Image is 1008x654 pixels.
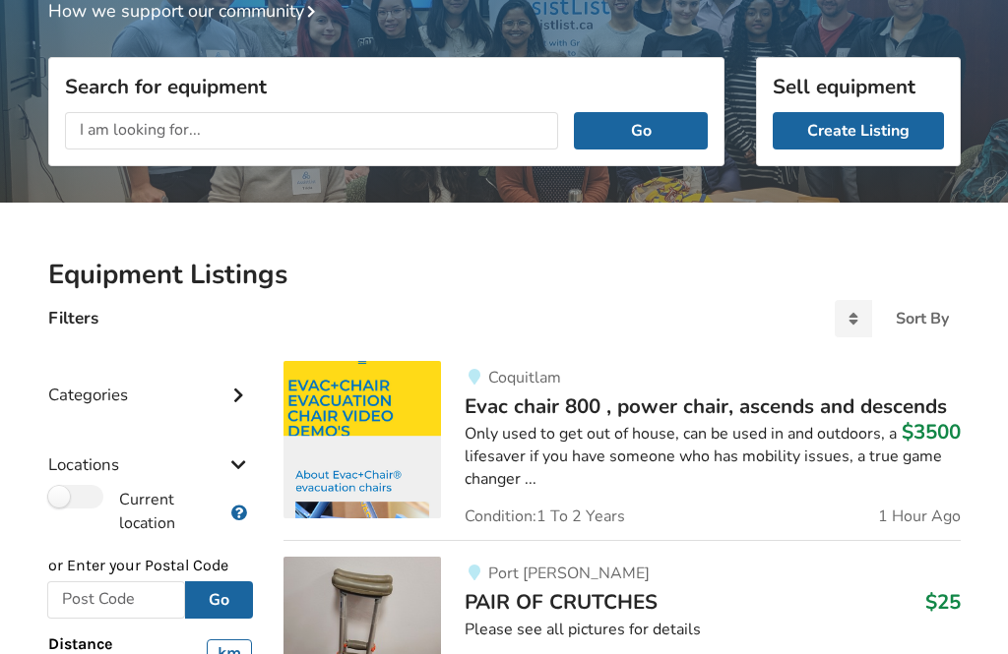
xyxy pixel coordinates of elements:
span: Coquitlam [488,367,561,388]
span: 1 Hour Ago [878,508,961,524]
p: or Enter your Postal Code [48,555,253,577]
span: Condition: 1 To 2 Years [465,508,625,524]
input: Post Code [47,581,186,619]
button: Go [574,112,707,149]
div: Categories [48,345,253,415]
span: PAIR OF CRUTCHES [465,588,658,616]
label: Current location [48,485,221,534]
span: Port [PERSON_NAME] [488,563,650,584]
h3: Sell equipment [773,74,944,99]
div: Only used to get out of house, can be used in and outdoors, a lifesaver if you have someone who h... [465,423,960,491]
a: Create Listing [773,112,944,149]
span: Evac chair 800 , power chair, ascends and descends [465,392,947,420]
div: Locations [48,415,253,485]
h2: Equipment Listings [48,258,961,292]
h4: Filters [48,307,98,329]
a: mobility-evac chair 800 , power chair, ascends and descendsCoquitlamEvac chair 800 , power chair,... [283,361,960,540]
img: mobility-evac chair 800 , power chair, ascends and descends [283,361,441,518]
input: I am looking for... [65,112,559,149]
div: Please see all pictures for details [465,619,960,641]
h3: $25 [925,589,961,615]
h3: $3500 [902,419,961,445]
div: Sort By [896,311,949,327]
h3: Search for equipment [65,74,708,99]
button: Go [185,581,253,619]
